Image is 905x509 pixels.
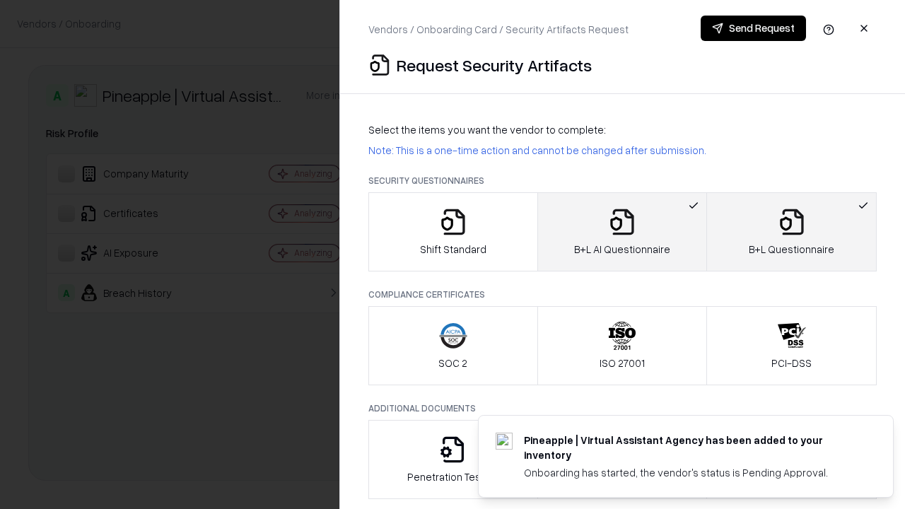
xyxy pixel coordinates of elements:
button: PCI-DSS [706,306,877,385]
img: trypineapple.com [496,433,513,450]
p: Request Security Artifacts [397,54,592,76]
button: B+L AI Questionnaire [537,192,708,271]
button: B+L Questionnaire [706,192,877,271]
p: Note: This is a one-time action and cannot be changed after submission. [368,143,877,158]
p: Select the items you want the vendor to complete: [368,122,877,137]
p: Shift Standard [420,242,486,257]
p: Compliance Certificates [368,288,877,300]
p: Penetration Testing [407,469,498,484]
p: Additional Documents [368,402,877,414]
p: B+L AI Questionnaire [574,242,670,257]
p: PCI-DSS [771,356,812,370]
div: Onboarding has started, the vendor's status is Pending Approval. [524,465,859,480]
p: B+L Questionnaire [749,242,834,257]
p: Security Questionnaires [368,175,877,187]
button: ISO 27001 [537,306,708,385]
button: Penetration Testing [368,420,538,499]
div: Pineapple | Virtual Assistant Agency has been added to your inventory [524,433,859,462]
button: Shift Standard [368,192,538,271]
p: ISO 27001 [600,356,645,370]
p: SOC 2 [438,356,467,370]
button: SOC 2 [368,306,538,385]
p: Vendors / Onboarding Card / Security Artifacts Request [368,22,629,37]
button: Send Request [701,16,806,41]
